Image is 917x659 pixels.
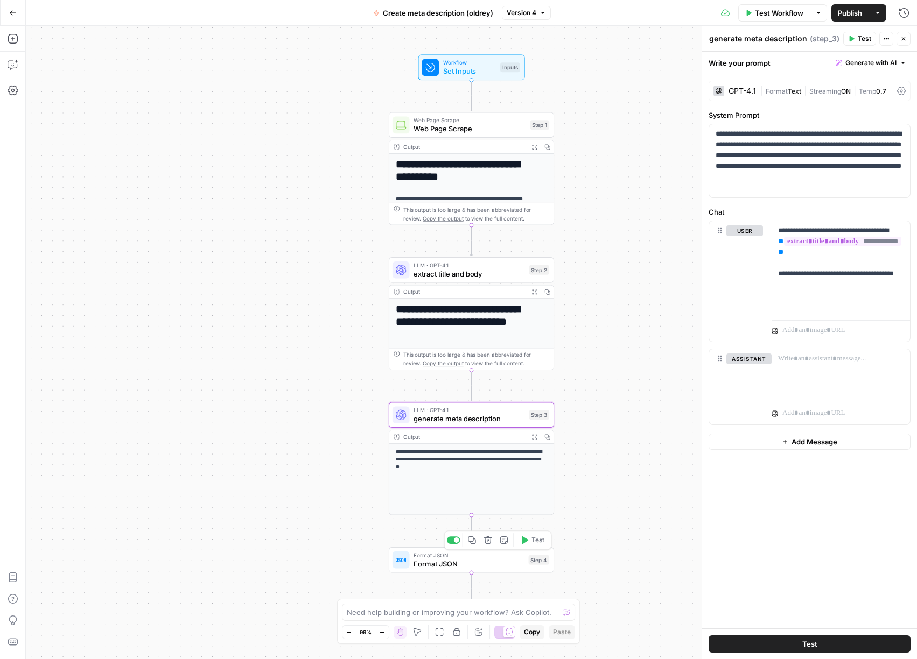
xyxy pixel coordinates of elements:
[383,8,493,18] span: Create meta description (oldrey)
[529,265,549,275] div: Step 2
[766,87,788,95] span: Format
[414,551,524,559] span: Format JSON
[831,56,911,70] button: Generate with AI
[520,625,544,639] button: Copy
[702,52,917,74] div: Write your prompt
[403,350,549,367] div: This output is too large & has been abbreviated for review. to view the full content.
[802,639,817,649] span: Test
[414,261,524,270] span: LLM · GPT-4.1
[529,410,549,420] div: Step 3
[470,80,473,111] g: Edge from start to step_1
[810,33,839,44] span: ( step_3 )
[709,221,763,342] div: user
[801,85,809,96] span: |
[360,628,372,636] span: 99%
[507,8,536,18] span: Version 4
[403,287,525,296] div: Output
[531,535,544,545] span: Test
[524,627,540,637] span: Copy
[858,34,871,44] span: Test
[709,207,911,217] label: Chat
[709,110,911,121] label: System Prompt
[843,32,876,46] button: Test
[755,8,803,18] span: Test Workflow
[792,436,837,447] span: Add Message
[709,635,911,653] button: Test
[423,360,463,366] span: Copy the output
[423,215,463,222] span: Copy the output
[500,62,520,72] div: Inputs
[443,66,496,76] span: Set Inputs
[876,87,886,95] span: 0.7
[530,120,549,130] div: Step 1
[726,353,772,364] button: assistant
[367,4,500,22] button: Create meta description (oldrey)
[389,547,554,573] div: Format JSONFormat JSONStep 4Test
[470,573,473,604] g: Edge from step_4 to end
[859,87,876,95] span: Temp
[414,406,524,414] span: LLM · GPT-4.1
[470,370,473,401] g: Edge from step_2 to step_3
[838,8,862,18] span: Publish
[389,55,554,81] div: WorkflowSet InputsInputs
[403,206,549,223] div: This output is too large & has been abbreviated for review. to view the full content.
[831,4,869,22] button: Publish
[788,87,801,95] span: Text
[414,116,526,124] span: Web Page Scrape
[726,225,763,236] button: user
[414,413,524,424] span: generate meta description
[414,268,524,279] span: extract title and body
[709,349,763,424] div: assistant
[809,87,841,95] span: Streaming
[443,58,496,67] span: Workflow
[851,85,859,96] span: |
[709,33,807,44] textarea: generate meta description
[760,85,766,96] span: |
[403,433,525,441] div: Output
[414,123,526,134] span: Web Page Scrape
[470,225,473,256] g: Edge from step_1 to step_2
[841,87,851,95] span: ON
[729,87,756,95] div: GPT-4.1
[502,6,551,20] button: Version 4
[403,143,525,151] div: Output
[553,627,571,637] span: Paste
[709,434,911,450] button: Add Message
[549,625,575,639] button: Paste
[529,555,550,565] div: Step 4
[516,533,549,547] button: Test
[414,558,524,569] span: Format JSON
[845,58,897,68] span: Generate with AI
[738,4,810,22] button: Test Workflow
